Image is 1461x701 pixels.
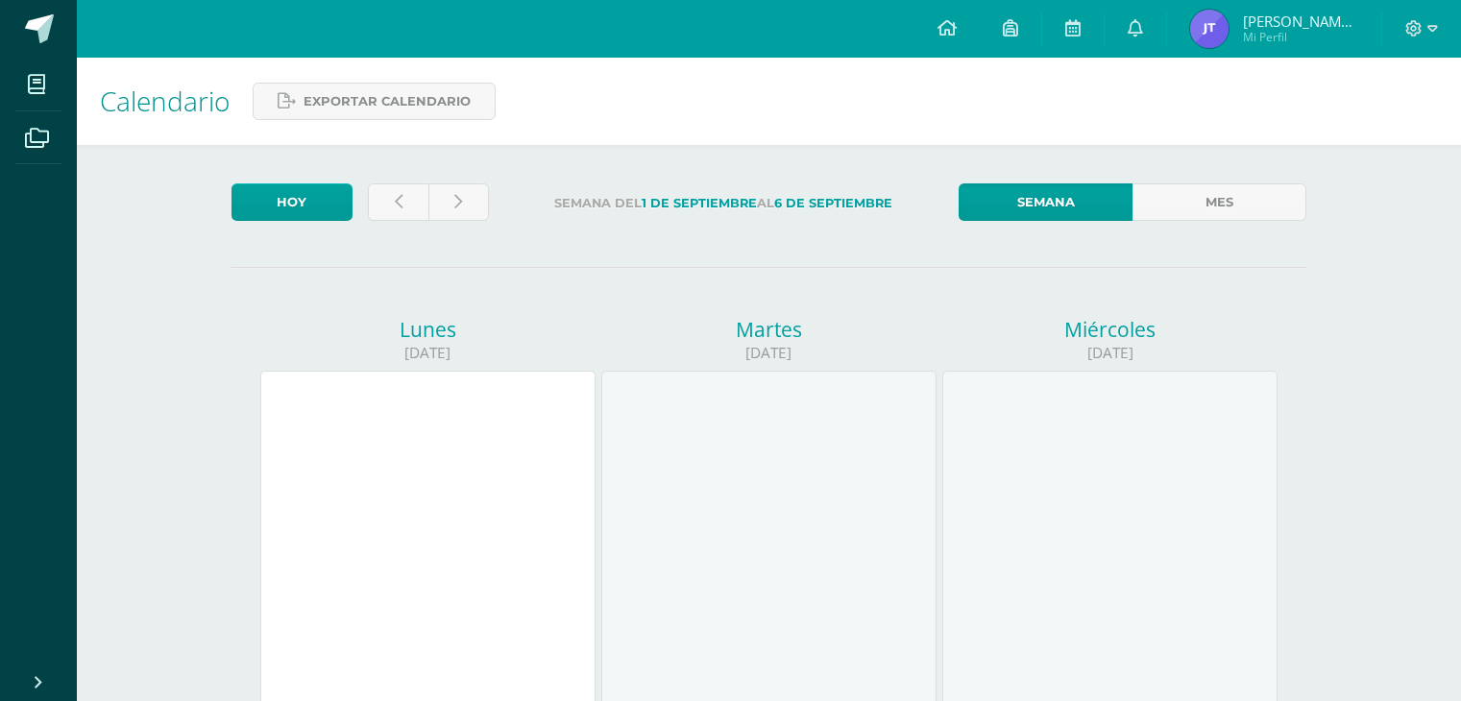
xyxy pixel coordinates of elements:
[253,83,496,120] a: Exportar calendario
[601,316,937,343] div: Martes
[1190,10,1229,48] img: d8a4356c7f24a8a50182b01e6d5bff1d.png
[1132,183,1306,221] a: Mes
[260,316,596,343] div: Lunes
[642,196,757,210] strong: 1 de Septiembre
[1243,29,1358,45] span: Mi Perfil
[100,83,230,119] span: Calendario
[304,84,471,119] span: Exportar calendario
[942,316,1278,343] div: Miércoles
[601,343,937,363] div: [DATE]
[959,183,1132,221] a: Semana
[942,343,1278,363] div: [DATE]
[504,183,943,223] label: Semana del al
[774,196,892,210] strong: 6 de Septiembre
[231,183,353,221] a: Hoy
[1243,12,1358,31] span: [PERSON_NAME] [PERSON_NAME]
[260,343,596,363] div: [DATE]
